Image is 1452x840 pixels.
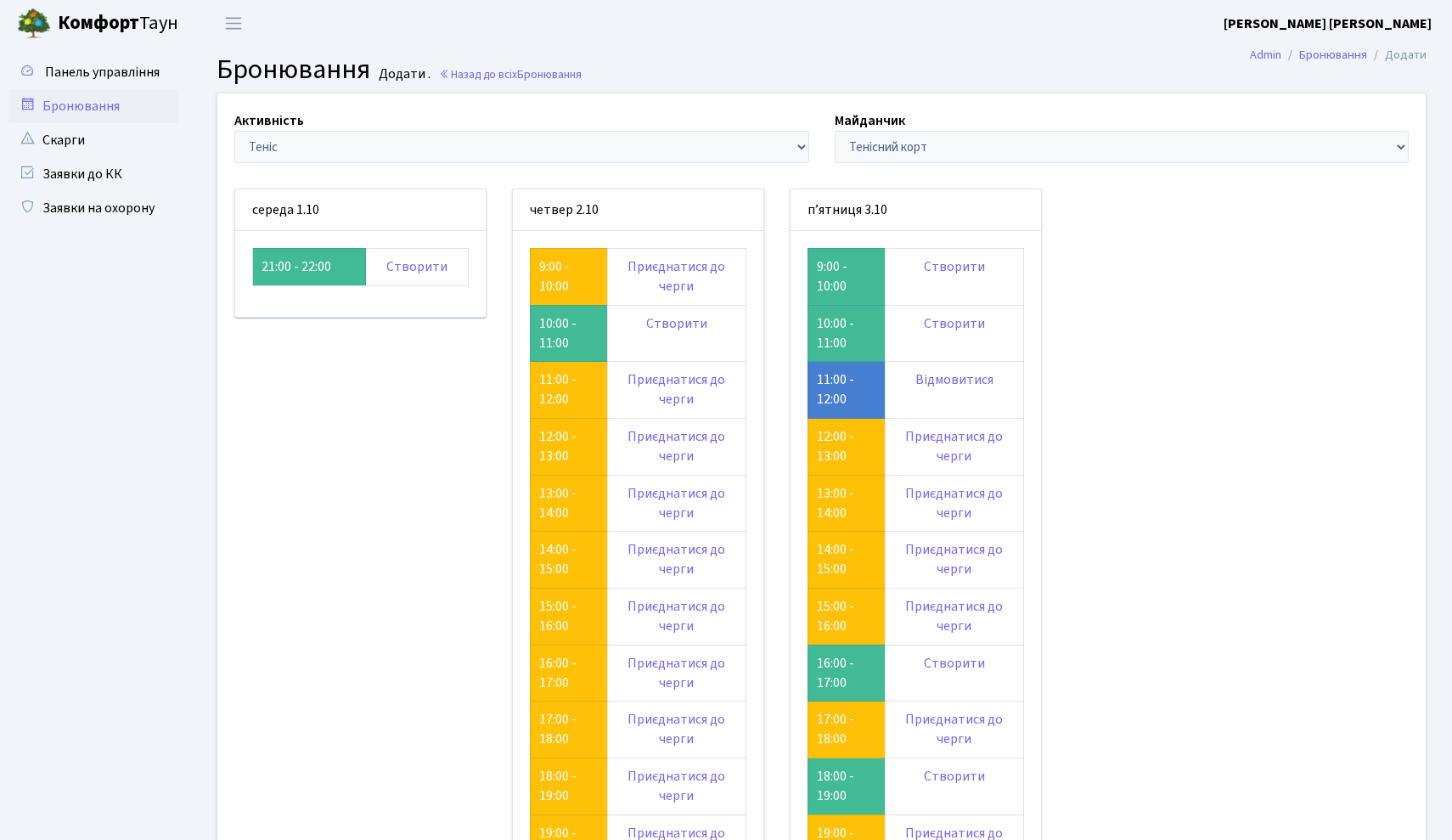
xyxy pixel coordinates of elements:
a: 12:00 - 13:00 [817,427,854,465]
a: Приєднатися до черги [628,257,725,296]
a: Приєднатися до черги [905,710,1003,748]
a: Бронювання [1299,46,1367,64]
a: [PERSON_NAME] [PERSON_NAME] [1224,14,1432,34]
b: Комфорт [58,9,139,37]
td: 18:00 - 19:00 [808,758,885,815]
button: Переключити навігацію [212,9,255,37]
a: Створити [924,654,985,673]
a: 9:00 - 10:00 [539,257,570,296]
div: четвер 2.10 [513,189,763,231]
a: Приєднатися до черги [905,484,1003,522]
a: Admin [1250,46,1281,64]
a: Заявки до КК [8,157,178,191]
a: Приєднатися до черги [905,540,1003,578]
a: Приєднатися до черги [628,370,725,409]
a: 13:00 - 14:00 [817,484,854,522]
a: Приєднатися до черги [628,484,725,522]
li: Додати [1367,46,1427,65]
a: 15:00 - 16:00 [539,597,577,635]
a: 14:00 - 15:00 [817,540,854,578]
a: Створити [924,767,985,786]
a: Приєднатися до черги [905,427,1003,465]
a: Приєднатися до черги [628,767,725,805]
span: Бронювання [217,50,370,89]
a: 14:00 - 15:00 [539,540,577,578]
a: Панель управління [8,55,178,89]
a: Створити [924,257,985,276]
a: Приєднатися до черги [628,654,725,692]
a: Приєднатися до черги [628,710,725,748]
a: Приєднатися до черги [628,540,725,578]
label: Майданчик [835,110,905,131]
a: Створити [386,257,447,276]
a: 16:00 - 17:00 [539,654,577,692]
a: Створити [924,314,985,333]
a: 11:00 - 12:00 [817,370,854,409]
div: середа 1.10 [235,189,486,231]
a: Приєднатися до черги [905,597,1003,635]
img: logo.png [17,7,51,41]
a: 11:00 - 12:00 [539,370,577,409]
a: 13:00 - 14:00 [539,484,577,522]
small: Додати . [375,66,431,82]
a: Заявки на охорону [8,191,178,225]
a: Створити [646,314,707,333]
a: Скарги [8,123,178,157]
td: 9:00 - 10:00 [808,248,885,305]
div: п’ятниця 3.10 [791,189,1041,231]
nav: breadcrumb [1224,37,1452,73]
td: 21:00 - 22:00 [253,248,366,285]
a: 18:00 - 19:00 [539,767,577,805]
b: [PERSON_NAME] [PERSON_NAME] [1224,14,1432,33]
a: Назад до всіхБронювання [439,66,582,82]
a: 17:00 - 18:00 [817,710,854,748]
a: 12:00 - 13:00 [539,427,577,465]
a: Приєднатися до черги [628,597,725,635]
td: 16:00 - 17:00 [808,645,885,702]
a: 15:00 - 16:00 [817,597,854,635]
a: Приєднатися до черги [628,427,725,465]
td: 10:00 - 11:00 [808,305,885,362]
a: Відмовитися [915,370,993,389]
label: Активність [234,110,304,131]
a: 17:00 - 18:00 [539,710,577,748]
td: 10:00 - 11:00 [530,305,607,362]
a: Бронювання [8,89,178,123]
span: Панель управління [45,63,160,82]
span: Бронювання [517,66,582,82]
span: Таун [58,9,178,38]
